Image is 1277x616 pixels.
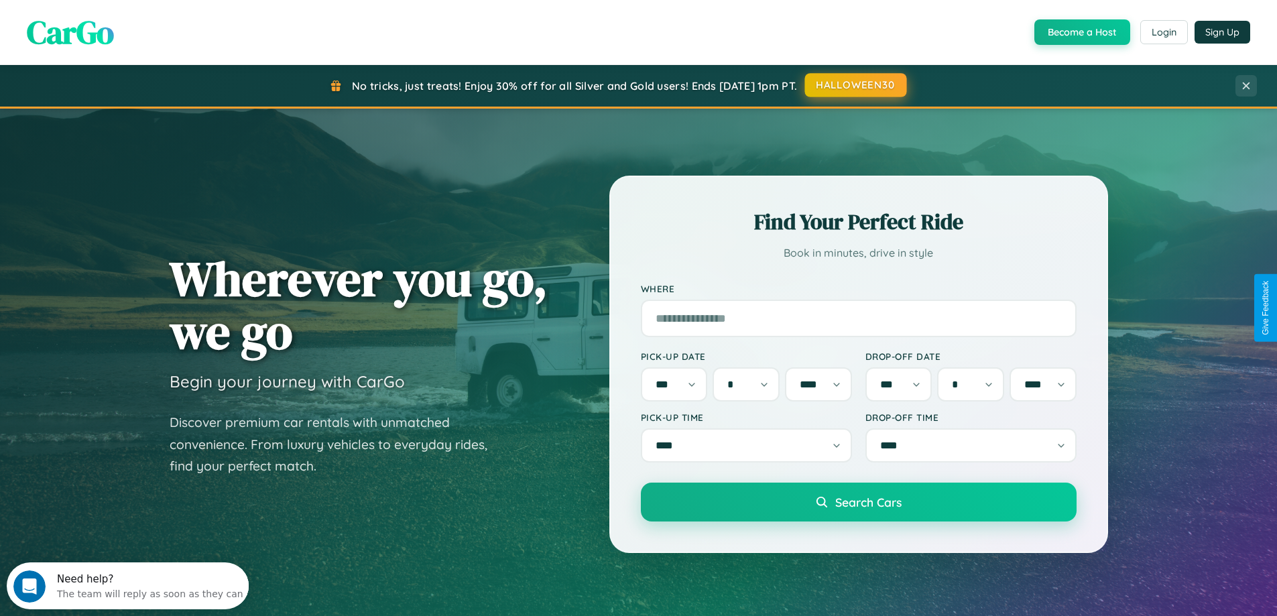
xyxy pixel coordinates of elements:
[865,412,1077,423] label: Drop-off Time
[170,412,505,477] p: Discover premium car rentals with unmatched convenience. From luxury vehicles to everyday rides, ...
[1261,281,1270,335] div: Give Feedback
[50,22,237,36] div: The team will reply as soon as they can
[5,5,249,42] div: Open Intercom Messenger
[641,351,852,362] label: Pick-up Date
[1034,19,1130,45] button: Become a Host
[865,351,1077,362] label: Drop-off Date
[641,207,1077,237] h2: Find Your Perfect Ride
[7,562,249,609] iframe: Intercom live chat discovery launcher
[641,483,1077,521] button: Search Cars
[641,243,1077,263] p: Book in minutes, drive in style
[50,11,237,22] div: Need help?
[1140,20,1188,44] button: Login
[641,412,852,423] label: Pick-up Time
[805,73,907,97] button: HALLOWEEN30
[170,371,405,391] h3: Begin your journey with CarGo
[641,283,1077,294] label: Where
[13,570,46,603] iframe: Intercom live chat
[1195,21,1250,44] button: Sign Up
[27,10,114,54] span: CarGo
[352,79,797,93] span: No tricks, just treats! Enjoy 30% off for all Silver and Gold users! Ends [DATE] 1pm PT.
[835,495,902,509] span: Search Cars
[170,252,548,358] h1: Wherever you go, we go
